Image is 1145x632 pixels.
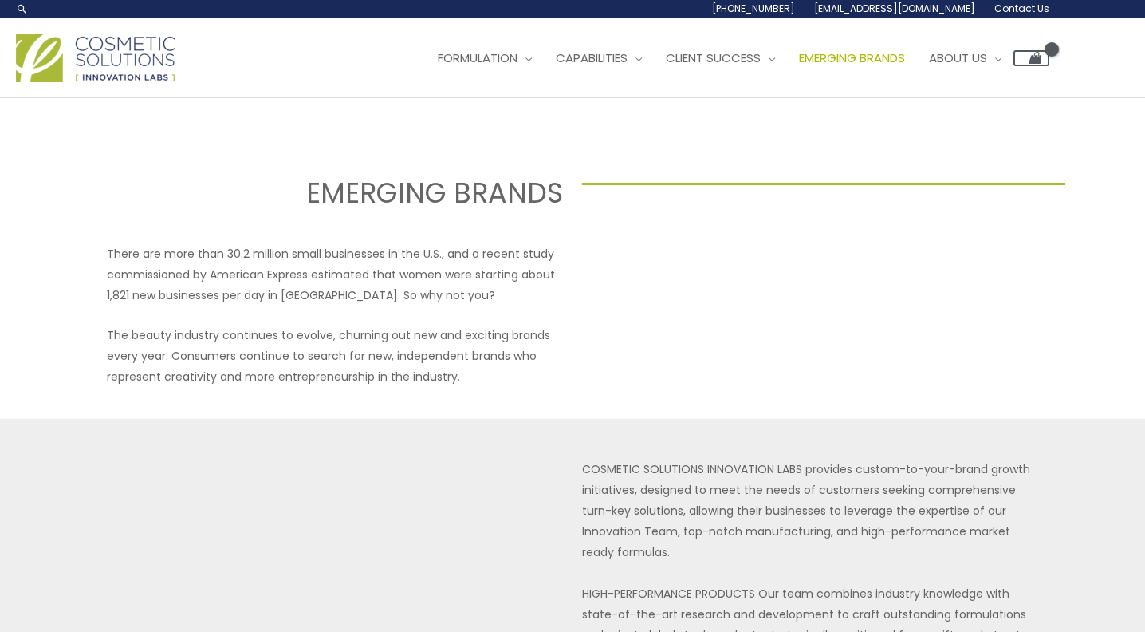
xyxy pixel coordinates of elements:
[994,2,1049,15] span: Contact Us
[929,49,987,66] span: About Us
[16,34,175,82] img: Cosmetic Solutions Logo
[556,49,628,66] span: Capabilities
[654,34,787,82] a: Client Success
[16,2,29,15] a: Search icon link
[917,34,1013,82] a: About Us
[80,175,563,211] h2: EMERGING BRANDS
[1013,50,1049,66] a: View Shopping Cart, empty
[712,2,795,15] span: [PHONE_NUMBER]
[666,49,761,66] span: Client Success
[414,34,1049,82] nav: Site Navigation
[814,2,975,15] span: [EMAIL_ADDRESS][DOMAIN_NAME]
[544,34,654,82] a: Capabilities
[426,34,544,82] a: Formulation
[787,34,917,82] a: Emerging Brands
[107,243,563,306] p: There are more than 30.2 million small businesses in the U.S., and a recent study commissioned by...
[107,325,563,387] p: The beauty industry continues to evolve, churning out new and exciting brands every year. Consume...
[799,49,905,66] span: Emerging Brands
[438,49,517,66] span: Formulation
